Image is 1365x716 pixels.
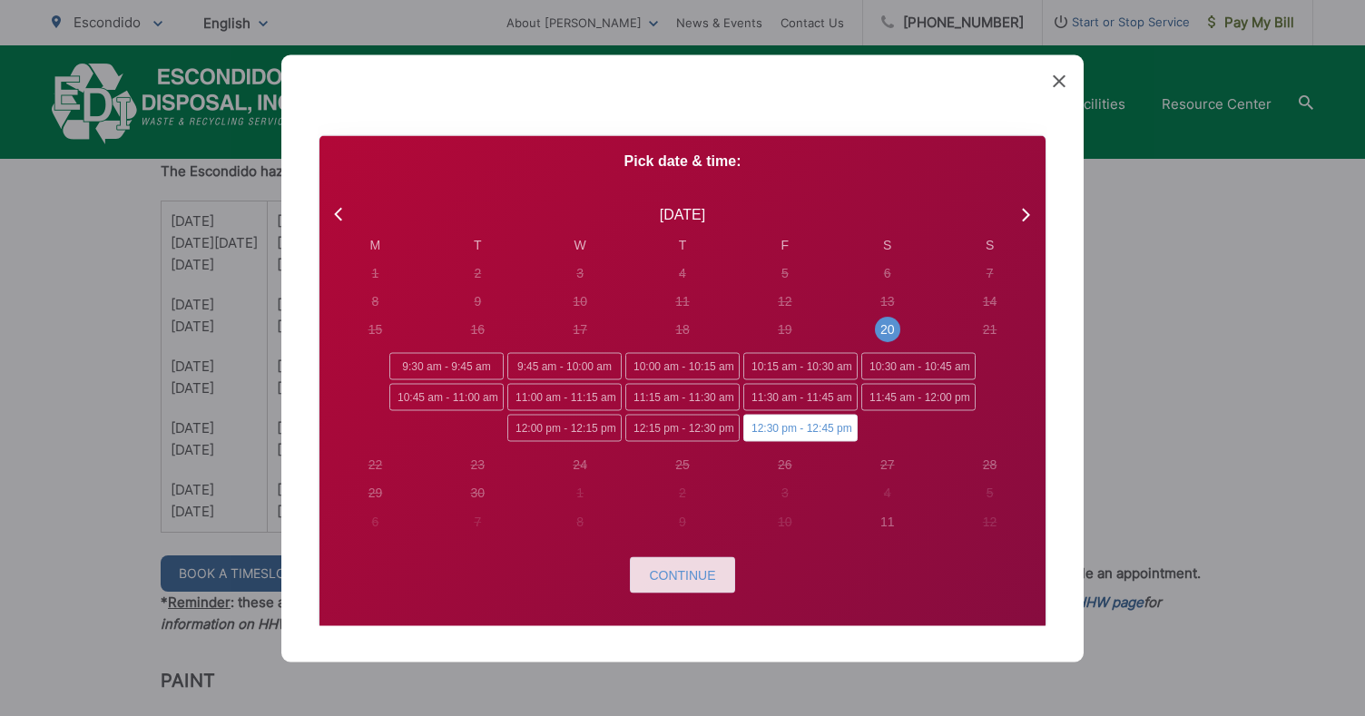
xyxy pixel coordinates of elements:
span: 11:15 am - 11:30 am [625,384,740,411]
div: 3 [781,484,789,503]
div: 1 [372,263,379,282]
div: 4 [884,484,891,503]
div: T [632,235,734,254]
div: 27 [880,456,895,475]
div: 7 [987,263,994,282]
span: 12:30 pm - 12:45 pm [743,415,858,442]
div: 3 [576,263,584,282]
button: Continue [630,556,734,593]
div: M [324,235,427,254]
span: 9:30 am - 9:45 am [389,353,504,380]
div: 11 [880,512,895,531]
span: 9:45 am - 10:00 am [507,353,622,380]
span: 10:15 am - 10:30 am [743,353,858,380]
div: T [427,235,529,254]
div: S [938,235,1041,254]
div: 4 [679,263,686,282]
div: 19 [778,319,792,338]
div: 16 [470,319,485,338]
div: 22 [368,456,383,475]
div: 11 [675,291,690,310]
div: 5 [781,263,789,282]
div: 12 [983,512,997,531]
span: 12:00 pm - 12:15 pm [507,415,622,442]
div: 8 [576,512,584,531]
div: 8 [372,291,379,310]
div: 12 [778,291,792,310]
div: 15 [368,319,383,338]
span: 11:45 am - 12:00 pm [861,384,976,411]
div: 13 [880,291,895,310]
div: 26 [778,456,792,475]
span: Continue [649,567,715,582]
span: 10:00 am - 10:15 am [625,353,740,380]
div: 6 [372,512,379,531]
div: 10 [573,291,587,310]
div: 17 [573,319,587,338]
div: 25 [675,456,690,475]
div: 18 [675,319,690,338]
div: 29 [368,484,383,503]
div: 24 [573,456,587,475]
div: 2 [679,484,686,503]
div: 14 [983,291,997,310]
div: F [733,235,836,254]
span: 11:30 am - 11:45 am [743,384,858,411]
div: 23 [470,456,485,475]
div: 1 [576,484,584,503]
p: Pick date & time: [319,150,1046,172]
span: 12:15 pm - 12:30 pm [625,415,740,442]
div: 7 [474,512,481,531]
div: 21 [983,319,997,338]
span: 10:30 am - 10:45 am [861,353,976,380]
div: 5 [987,484,994,503]
div: 20 [880,319,895,338]
span: 11:00 am - 11:15 am [507,384,622,411]
div: 9 [679,512,686,531]
div: 30 [470,484,485,503]
div: 6 [884,263,891,282]
div: 2 [474,263,481,282]
div: W [529,235,632,254]
div: 10 [778,512,792,531]
span: 10:45 am - 11:00 am [389,384,504,411]
div: 9 [474,291,481,310]
div: 28 [983,456,997,475]
div: [DATE] [660,203,705,225]
div: S [836,235,938,254]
